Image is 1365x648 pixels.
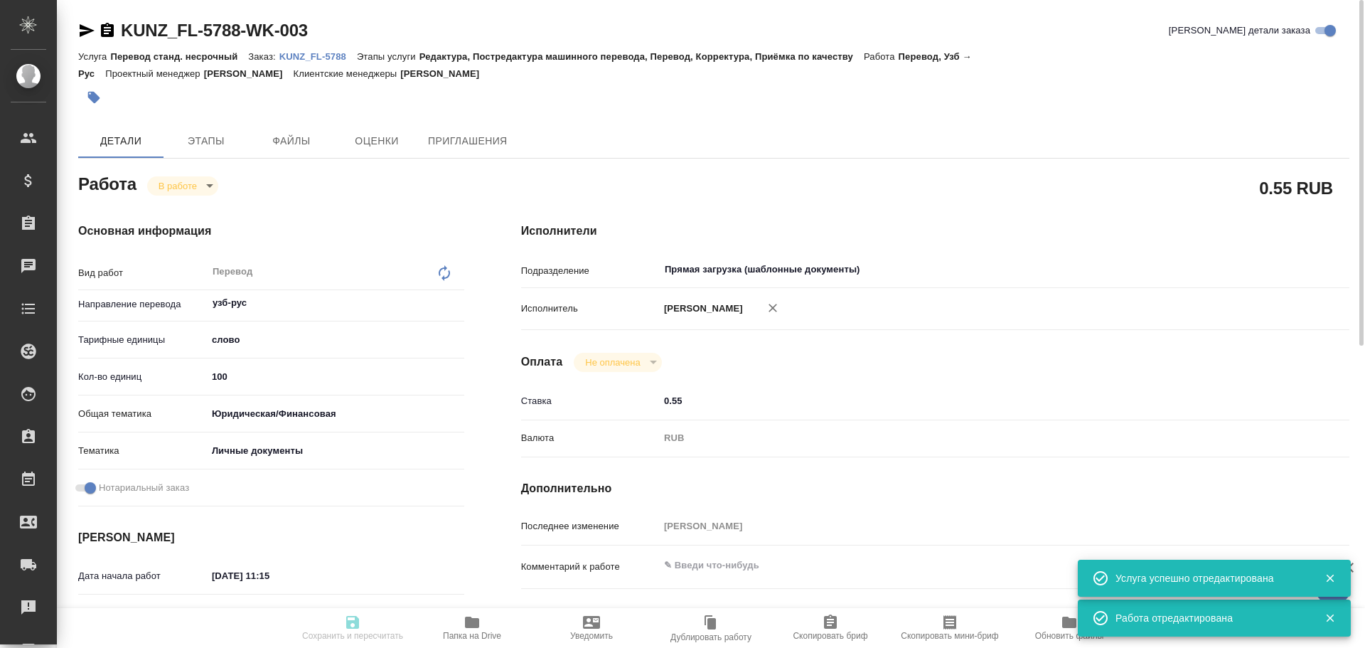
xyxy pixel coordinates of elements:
p: Кол-во единиц [78,370,207,384]
p: Вид работ [78,266,207,280]
span: Скопировать мини-бриф [901,631,998,641]
span: Скопировать бриф [793,631,867,641]
span: Папка на Drive [443,631,501,641]
p: [PERSON_NAME] [204,68,294,79]
button: Удалить исполнителя [757,292,788,324]
h2: 0.55 RUB [1259,176,1333,200]
button: Папка на Drive [412,608,532,648]
span: Нотариальный заказ [99,481,189,495]
button: Закрыть [1315,612,1344,625]
span: Сохранить и пересчитать [302,631,403,641]
a: KUNZ_FL-5788-WK-003 [121,21,308,40]
h4: [PERSON_NAME] [78,529,464,546]
h4: Оплата [521,354,563,371]
div: В работе [147,176,218,196]
p: Комментарий к работе [521,560,659,574]
button: Open [1273,268,1275,271]
div: RUB [659,426,1280,450]
div: Юридическая/Финансовая [207,402,464,426]
button: Скопировать ссылку для ЯМессенджера [78,22,95,39]
p: KUNZ_FL-5788 [279,51,357,62]
p: Услуга [78,51,110,62]
button: Open [456,302,459,304]
p: Тарифные единицы [78,333,207,347]
div: слово [207,328,464,352]
input: ✎ Введи что-нибудь [207,366,464,387]
p: Ставка [521,394,659,408]
button: Не оплачена [581,356,644,368]
span: Файлы [257,132,326,150]
p: Тематика [78,444,207,458]
p: Заказ: [248,51,279,62]
input: Пустое поле [659,516,1280,536]
a: KUNZ_FL-5788 [279,50,357,62]
p: [PERSON_NAME] [400,68,490,79]
button: Сохранить и пересчитать [293,608,412,648]
span: Приглашения [428,132,508,150]
p: Клиентские менеджеры [294,68,401,79]
button: Закрыть [1315,572,1344,585]
p: Общая тематика [78,407,207,421]
p: Работа [864,51,899,62]
div: В работе [574,353,661,372]
p: Проектный менеджер [105,68,203,79]
span: Оценки [343,132,411,150]
p: [PERSON_NAME] [659,302,743,316]
h4: Дополнительно [521,480,1349,497]
p: Последнее изменение [521,519,659,533]
p: Валюта [521,431,659,445]
h2: Работа [78,170,136,196]
button: Скопировать мини-бриф [890,608,1010,648]
div: Личные документы [207,439,464,463]
h4: Исполнители [521,223,1349,240]
button: Скопировать ссылку [99,22,116,39]
span: Этапы [172,132,240,150]
p: Направление перевода [78,297,207,312]
h4: Основная информация [78,223,464,240]
p: Этапы услуги [357,51,419,62]
input: ✎ Введи что-нибудь [207,565,331,586]
button: Уведомить [532,608,651,648]
span: Уведомить [570,631,613,641]
div: Работа отредактирована [1115,611,1303,625]
span: Дублировать работу [670,632,751,642]
button: Дублировать работу [651,608,771,648]
span: [PERSON_NAME] детали заказа [1169,23,1310,38]
p: Дата начала работ [78,569,207,583]
input: ✎ Введи что-нибудь [659,391,1280,411]
div: Услуга успешно отредактирована [1115,571,1303,585]
p: Перевод станд. несрочный [110,51,248,62]
span: Обновить файлы [1035,631,1104,641]
button: В работе [154,180,201,192]
button: Скопировать бриф [771,608,890,648]
p: Редактура, Постредактура машинного перевода, Перевод, Корректура, Приёмка по качеству [419,51,864,62]
p: Исполнитель [521,302,659,316]
p: Подразделение [521,264,659,278]
span: Детали [87,132,155,150]
input: Пустое поле [207,606,331,627]
button: Обновить файлы [1010,608,1129,648]
button: Добавить тэг [78,82,109,113]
